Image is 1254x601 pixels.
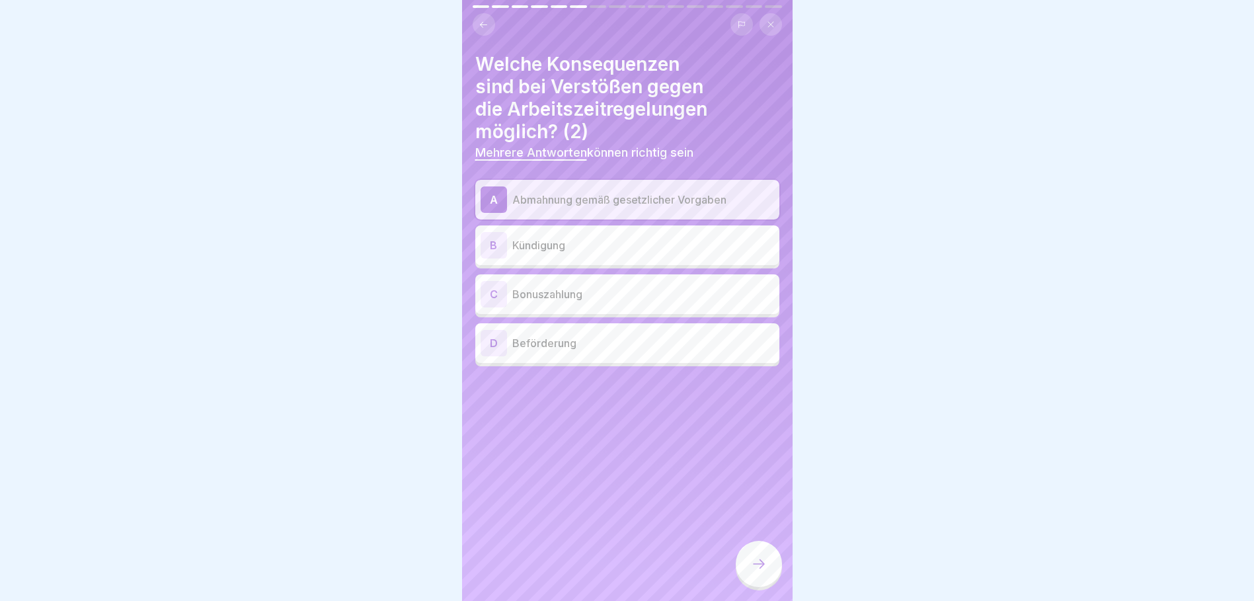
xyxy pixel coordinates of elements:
div: D [481,330,507,356]
div: B [481,232,507,259]
div: A [481,186,507,213]
span: Mehrere Antworten [475,145,587,159]
h4: Welche Konsequenzen sind bei Verstößen gegen die Arbeitszeitregelungen möglich? (2) [475,53,779,143]
p: Abmahnung gemäß gesetzlicher Vorgaben [512,192,774,208]
p: Kündigung [512,237,774,253]
p: Bonuszahlung [512,286,774,302]
div: C [481,281,507,307]
p: Beförderung [512,335,774,351]
p: können richtig sein [475,145,779,160]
